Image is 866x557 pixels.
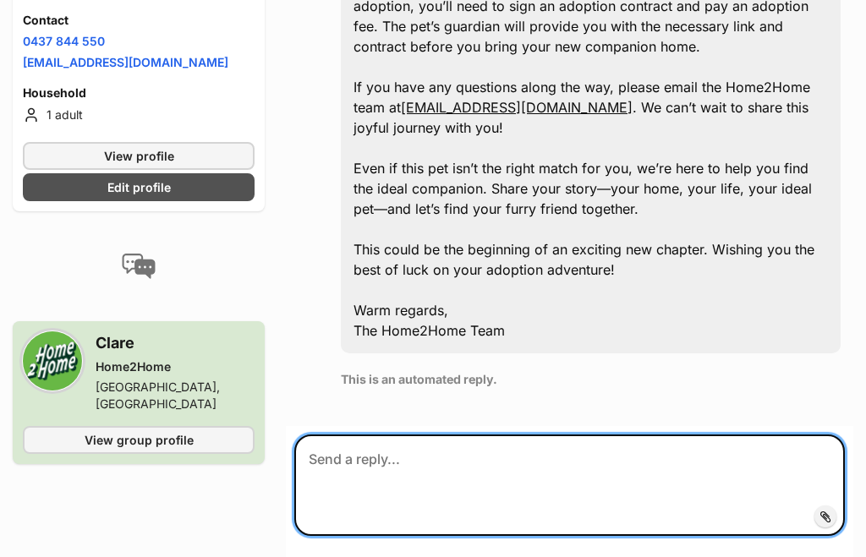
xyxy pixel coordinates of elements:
[96,358,255,375] div: Home2Home
[23,55,228,69] a: [EMAIL_ADDRESS][DOMAIN_NAME]
[107,178,171,196] span: Edit profile
[401,99,633,116] a: [EMAIL_ADDRESS][DOMAIN_NAME]
[104,147,174,165] span: View profile
[23,173,255,201] a: Edit profile
[96,331,255,355] h3: Clare
[23,142,255,170] a: View profile
[23,85,255,101] h4: Household
[23,105,255,125] li: 1 adult
[122,254,156,279] img: conversation-icon-4a6f8262b818ee0b60e3300018af0b2d0b884aa5de6e9bcb8d3d4eeb1a70a7c4.svg
[23,331,82,390] img: Home2Home profile pic
[85,431,194,449] span: View group profile
[23,34,105,48] a: 0437 844 550
[96,379,255,412] div: [GEOGRAPHIC_DATA], [GEOGRAPHIC_DATA]
[23,12,255,29] h4: Contact
[341,370,841,388] p: This is an automated reply.
[23,426,255,454] a: View group profile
